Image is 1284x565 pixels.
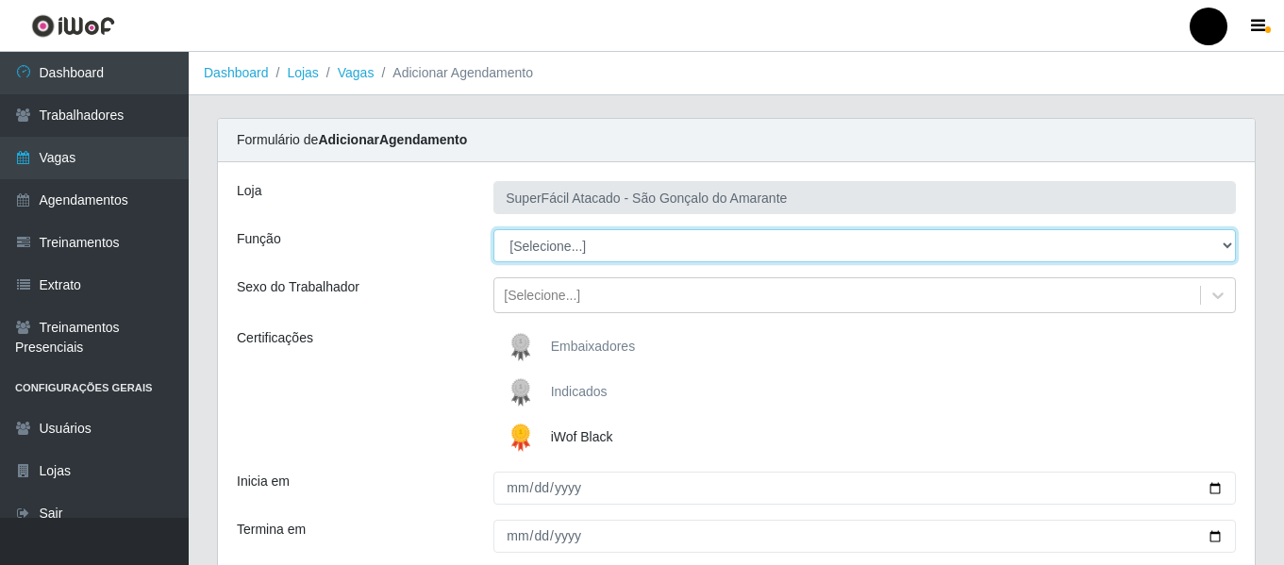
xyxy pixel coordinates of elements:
[237,328,313,348] label: Certificações
[237,229,281,249] label: Função
[493,472,1236,505] input: 00/00/0000
[551,384,608,399] span: Indicados
[287,65,318,80] a: Lojas
[237,277,359,297] label: Sexo do Trabalhador
[338,65,375,80] a: Vagas
[551,339,636,354] span: Embaixadores
[237,181,261,201] label: Loja
[237,472,290,491] label: Inicia em
[237,520,306,540] label: Termina em
[493,520,1236,553] input: 00/00/0000
[189,52,1284,95] nav: breadcrumb
[551,429,613,444] span: iWof Black
[374,63,533,83] li: Adicionar Agendamento
[31,14,115,38] img: CoreUI Logo
[502,328,547,366] img: Embaixadores
[204,65,269,80] a: Dashboard
[218,119,1255,162] div: Formulário de
[502,419,547,457] img: iWof Black
[318,132,467,147] strong: Adicionar Agendamento
[502,374,547,411] img: Indicados
[504,286,580,306] div: [Selecione...]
